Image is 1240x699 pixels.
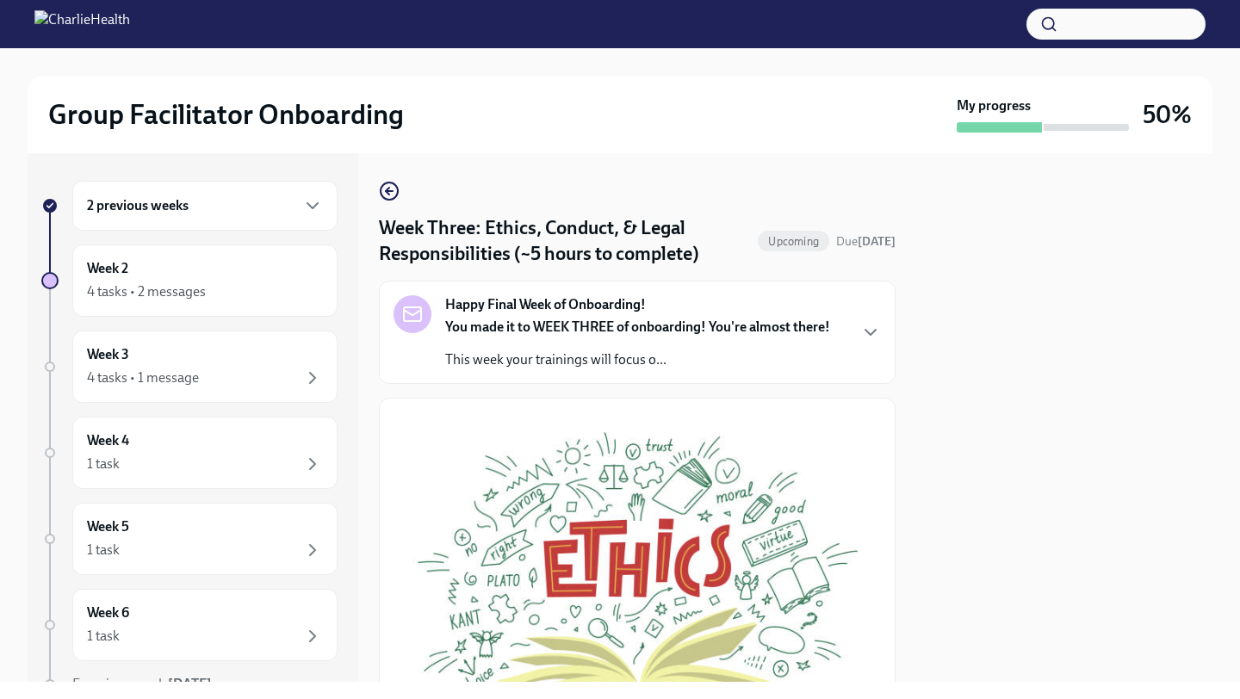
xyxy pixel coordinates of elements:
[41,244,338,317] a: Week 24 tasks • 2 messages
[87,282,206,301] div: 4 tasks • 2 messages
[34,10,130,38] img: CharlieHealth
[87,603,129,622] h6: Week 6
[72,676,212,692] span: Experience ends
[72,181,338,231] div: 2 previous weeks
[41,589,338,661] a: Week 61 task
[379,215,751,267] h4: Week Three: Ethics, Conduct, & Legal Responsibilities (~5 hours to complete)
[48,97,404,132] h2: Group Facilitator Onboarding
[41,503,338,575] a: Week 51 task
[87,196,189,215] h6: 2 previous weeks
[87,541,120,560] div: 1 task
[87,345,129,364] h6: Week 3
[87,259,128,278] h6: Week 2
[836,234,896,249] span: Due
[836,233,896,250] span: October 20th, 2025 09:00
[87,455,120,473] div: 1 task
[87,431,129,450] h6: Week 4
[87,368,199,387] div: 4 tasks • 1 message
[1143,99,1192,130] h3: 50%
[445,295,646,314] strong: Happy Final Week of Onboarding!
[87,517,129,536] h6: Week 5
[957,96,1031,115] strong: My progress
[41,331,338,403] a: Week 34 tasks • 1 message
[41,417,338,489] a: Week 41 task
[168,676,212,692] strong: [DATE]
[758,235,829,248] span: Upcoming
[445,350,830,369] p: This week your trainings will focus o...
[445,319,830,335] strong: You made it to WEEK THREE of onboarding! You're almost there!
[87,627,120,646] div: 1 task
[858,234,896,249] strong: [DATE]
